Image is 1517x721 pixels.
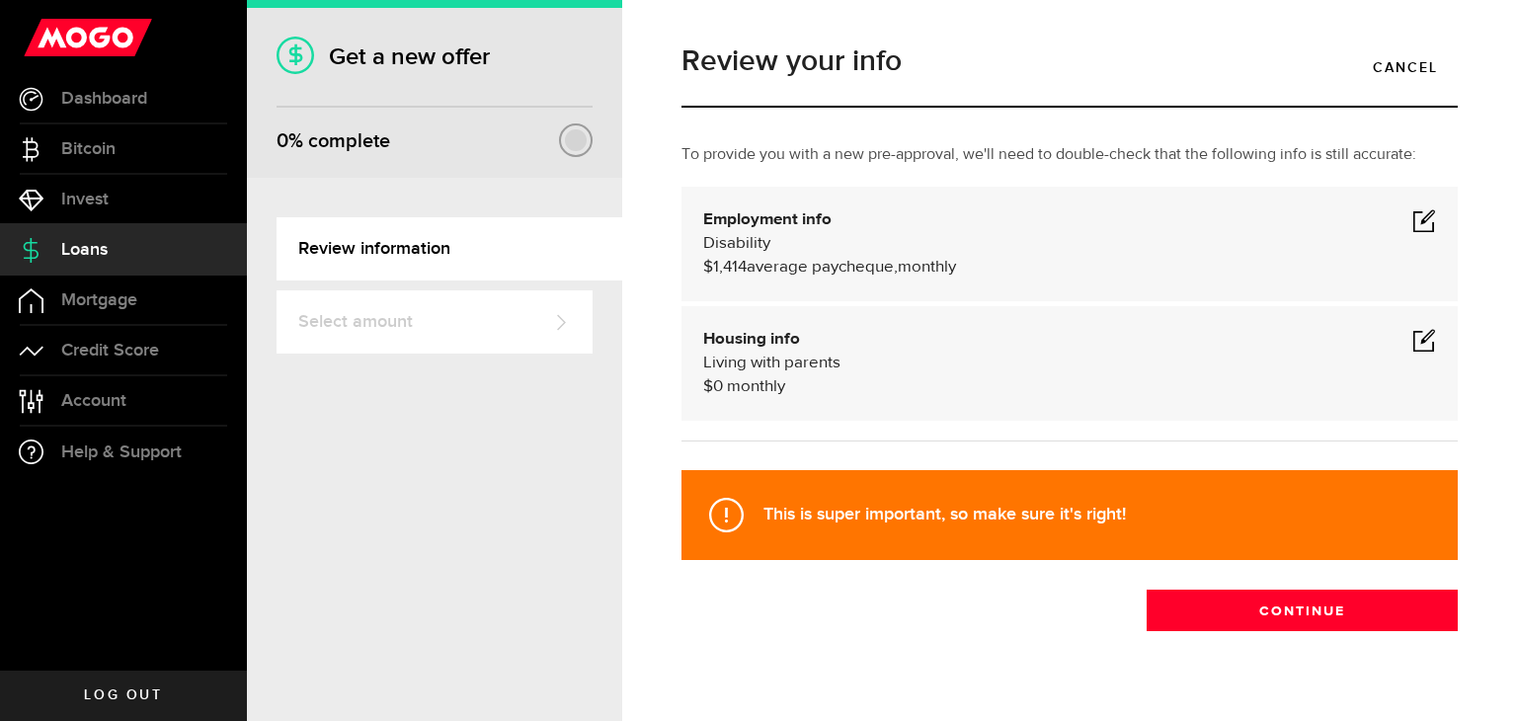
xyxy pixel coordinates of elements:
[1147,590,1458,631] button: Continue
[747,259,898,276] span: average paycheque,
[277,217,622,280] a: Review information
[703,259,747,276] span: $1,414
[277,290,593,354] a: Select amount
[1353,46,1458,88] a: Cancel
[277,129,288,153] span: 0
[61,443,182,461] span: Help & Support
[703,235,770,252] span: Disability
[61,140,116,158] span: Bitcoin
[61,392,126,410] span: Account
[703,355,840,371] span: Living with parents
[61,291,137,309] span: Mortgage
[61,90,147,108] span: Dashboard
[277,42,593,71] h1: Get a new offer
[61,191,109,208] span: Invest
[713,378,723,395] span: 0
[61,342,159,360] span: Credit Score
[16,8,75,67] button: Open LiveChat chat widget
[763,504,1126,524] strong: This is super important, so make sure it's right!
[61,241,108,259] span: Loans
[681,143,1458,167] p: To provide you with a new pre-approval, we'll need to double-check that the following info is sti...
[703,211,832,228] b: Employment info
[84,688,162,702] span: Log out
[703,331,800,348] b: Housing info
[681,46,1458,76] h1: Review your info
[727,378,785,395] span: monthly
[898,259,956,276] span: monthly
[277,123,390,159] div: % complete
[703,378,713,395] span: $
